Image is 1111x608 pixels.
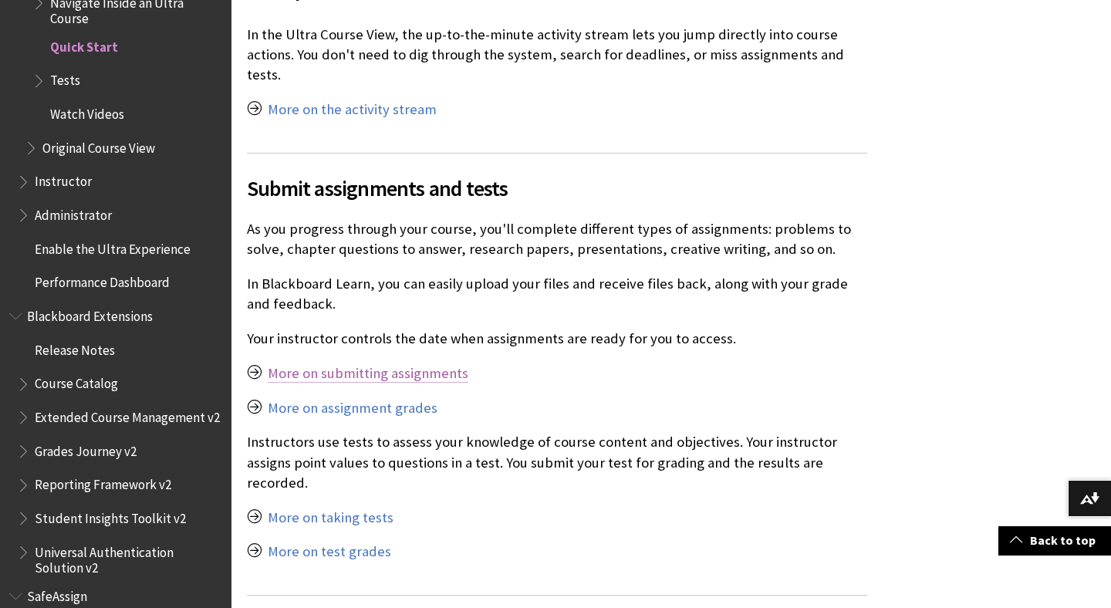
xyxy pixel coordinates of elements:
[35,270,170,291] span: Performance Dashboard
[247,329,867,349] p: Your instructor controls the date when assignments are ready for you to access.
[998,526,1111,555] a: Back to top
[27,303,153,324] span: Blackboard Extensions
[35,472,171,493] span: Reporting Framework v2
[247,172,867,204] span: Submit assignments and tests
[35,539,221,576] span: Universal Authentication Solution v2
[9,303,222,576] nav: Book outline for Blackboard Extensions
[247,432,867,493] p: Instructors use tests to assess your knowledge of course content and objectives. Your instructor ...
[268,399,437,417] a: More on assignment grades
[247,25,867,86] p: In the Ultra Course View, the up-to-the-minute activity stream lets you jump directly into course...
[268,542,391,561] a: More on test grades
[35,438,137,459] span: Grades Journey v2
[27,583,87,604] span: SafeAssign
[247,274,867,314] p: In Blackboard Learn, you can easily upload your files and receive files back, along with your gra...
[35,202,112,223] span: Administrator
[35,404,220,425] span: Extended Course Management v2
[35,337,115,358] span: Release Notes
[268,100,437,119] a: More on the activity stream
[50,68,80,89] span: Tests
[42,135,155,156] span: Original Course View
[50,101,124,122] span: Watch Videos
[50,34,118,55] span: Quick Start
[35,236,191,257] span: Enable the Ultra Experience
[268,364,468,383] a: More on submitting assignments
[35,169,92,190] span: Instructor
[35,371,118,392] span: Course Catalog
[268,508,393,527] a: More on taking tests
[35,505,186,526] span: Student Insights Toolkit v2
[247,219,867,259] p: As you progress through your course, you'll complete different types of assignments: problems to ...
